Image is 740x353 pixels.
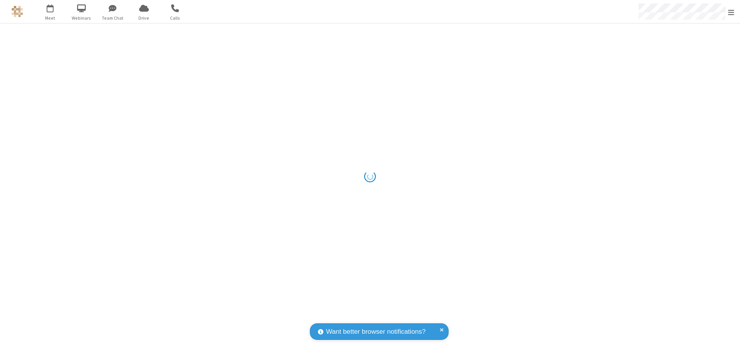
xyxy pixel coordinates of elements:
[36,15,65,22] span: Meet
[67,15,96,22] span: Webinars
[129,15,158,22] span: Drive
[98,15,127,22] span: Team Chat
[326,327,425,337] span: Want better browser notifications?
[161,15,190,22] span: Calls
[12,6,23,17] img: QA Selenium DO NOT DELETE OR CHANGE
